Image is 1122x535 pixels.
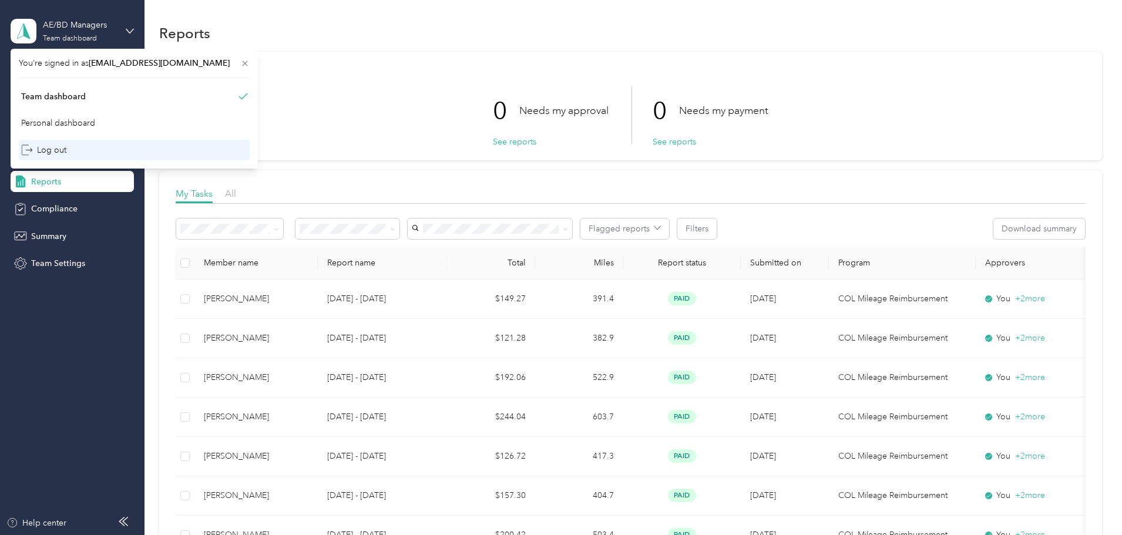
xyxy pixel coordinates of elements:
span: All [225,188,236,199]
td: COL Mileage Reimbursement [829,398,976,437]
div: Team dashboard [21,90,86,103]
div: [PERSON_NAME] [204,332,308,345]
p: 0 [653,86,679,136]
button: Flagged reports [580,218,669,239]
td: 417.3 [535,437,623,476]
p: COL Mileage Reimbursement [838,489,966,502]
span: + 2 more [1015,412,1045,422]
span: Summary [31,230,66,243]
p: COL Mileage Reimbursement [838,332,966,345]
div: You [985,332,1084,345]
p: Needs my payment [679,103,768,118]
div: You [985,489,1084,502]
td: $149.27 [447,280,535,319]
div: Member name [204,258,308,268]
button: Download summary [993,218,1085,239]
div: [PERSON_NAME] [204,450,308,463]
span: paid [668,410,696,423]
td: 603.7 [535,398,623,437]
td: 404.7 [535,476,623,516]
p: COL Mileage Reimbursement [838,371,966,384]
td: 382.9 [535,319,623,358]
div: You [985,292,1084,305]
td: $126.72 [447,437,535,476]
span: paid [668,331,696,345]
button: See reports [653,136,696,148]
p: COL Mileage Reimbursement [838,450,966,463]
td: $244.04 [447,398,535,437]
button: Filters [677,218,717,239]
div: You [985,410,1084,423]
p: Needs my approval [519,103,609,118]
p: 0 [493,86,519,136]
th: Approvers [976,247,1093,280]
p: [DATE] - [DATE] [327,450,438,463]
div: You [985,371,1084,384]
span: [EMAIL_ADDRESS][DOMAIN_NAME] [89,58,230,68]
span: Team Settings [31,257,85,270]
td: 391.4 [535,280,623,319]
p: [DATE] - [DATE] [327,489,438,502]
span: My Tasks [176,188,213,199]
div: Team dashboard [43,35,97,42]
th: Member name [194,247,318,280]
span: paid [668,371,696,384]
span: [DATE] [750,372,776,382]
span: [DATE] [750,490,776,500]
td: $192.06 [447,358,535,398]
span: + 2 more [1015,294,1045,304]
p: [DATE] - [DATE] [327,332,438,345]
span: Reports [31,176,61,188]
iframe: Everlance-gr Chat Button Frame [1056,469,1122,535]
p: [DATE] - [DATE] [327,292,438,305]
span: paid [668,292,696,305]
td: COL Mileage Reimbursement [829,319,976,358]
div: Personal dashboard [21,117,95,129]
span: paid [668,449,696,463]
td: 522.9 [535,358,623,398]
span: + 2 more [1015,451,1045,461]
td: COL Mileage Reimbursement [829,437,976,476]
td: COL Mileage Reimbursement [829,476,976,516]
div: Total [456,258,526,268]
span: [DATE] [750,294,776,304]
td: COL Mileage Reimbursement [829,358,976,398]
td: $121.28 [447,319,535,358]
div: AE/BD Managers [43,19,116,31]
p: COL Mileage Reimbursement [838,292,966,305]
span: + 2 more [1015,333,1045,343]
div: You [985,450,1084,463]
span: You’re signed in as [19,57,250,69]
div: [PERSON_NAME] [204,410,308,423]
span: [DATE] [750,333,776,343]
th: Report name [318,247,447,280]
div: [PERSON_NAME] [204,371,308,384]
p: [DATE] - [DATE] [327,410,438,423]
span: + 2 more [1015,372,1045,382]
div: [PERSON_NAME] [204,489,308,502]
span: + 2 more [1015,490,1045,500]
div: [PERSON_NAME] [204,292,308,305]
span: Report status [633,258,731,268]
th: Submitted on [741,247,829,280]
div: Miles [545,258,614,268]
td: $157.30 [447,476,535,516]
span: [DATE] [750,412,776,422]
h1: Reports [159,27,210,39]
th: Program [829,247,976,280]
td: COL Mileage Reimbursement [829,280,976,319]
span: [DATE] [750,451,776,461]
div: Log out [21,144,66,156]
button: See reports [493,136,536,148]
button: Help center [6,517,66,529]
h1: My Tasks [176,74,1086,86]
p: [DATE] - [DATE] [327,371,438,384]
p: COL Mileage Reimbursement [838,410,966,423]
span: paid [668,489,696,502]
span: Compliance [31,203,78,215]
